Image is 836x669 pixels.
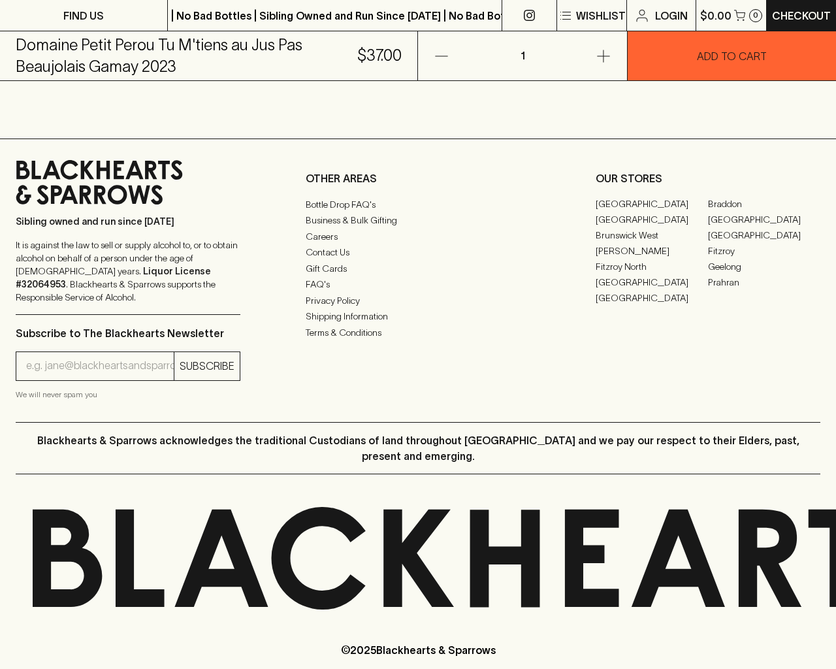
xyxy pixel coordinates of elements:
[596,171,820,186] p: OUR STORES
[772,8,831,24] p: Checkout
[16,388,240,401] p: We will never spam you
[306,229,530,244] a: Careers
[26,355,174,376] input: e.g. jane@blackheartsandsparrows.com.au
[697,48,767,64] p: ADD TO CART
[306,171,530,186] p: OTHER AREAS
[25,432,811,464] p: Blackhearts & Sparrows acknowledges the traditional Custodians of land throughout [GEOGRAPHIC_DAT...
[507,31,538,80] p: 1
[708,212,820,228] a: [GEOGRAPHIC_DATA]
[306,245,530,261] a: Contact Us
[180,358,234,374] p: SUBSCRIBE
[708,228,820,244] a: [GEOGRAPHIC_DATA]
[708,197,820,212] a: Braddon
[306,309,530,325] a: Shipping Information
[700,8,731,24] p: $0.00
[596,197,708,212] a: [GEOGRAPHIC_DATA]
[596,244,708,259] a: [PERSON_NAME]
[708,259,820,275] a: Geelong
[655,8,688,24] p: Login
[708,244,820,259] a: Fitzroy
[596,212,708,228] a: [GEOGRAPHIC_DATA]
[576,8,626,24] p: Wishlist
[174,352,240,380] button: SUBSCRIBE
[596,259,708,275] a: Fitzroy North
[753,12,758,19] p: 0
[16,325,240,341] p: Subscribe to The Blackhearts Newsletter
[628,31,836,80] button: ADD TO CART
[306,293,530,308] a: Privacy Policy
[306,213,530,229] a: Business & Bulk Gifting
[16,215,240,228] p: Sibling owned and run since [DATE]
[596,228,708,244] a: Brunswick West
[306,277,530,293] a: FAQ's
[596,291,708,306] a: [GEOGRAPHIC_DATA]
[16,238,240,304] p: It is against the law to sell or supply alcohol to, or to obtain alcohol on behalf of a person un...
[16,266,211,289] strong: Liquor License #32064953
[596,275,708,291] a: [GEOGRAPHIC_DATA]
[16,35,357,76] h5: Domaine Petit Perou Tu M'tiens au Jus Pas Beaujolais Gamay 2023
[306,261,530,276] a: Gift Cards
[357,45,402,66] h5: $37.00
[306,197,530,212] a: Bottle Drop FAQ's
[708,275,820,291] a: Prahran
[63,8,104,24] p: FIND US
[306,325,530,340] a: Terms & Conditions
